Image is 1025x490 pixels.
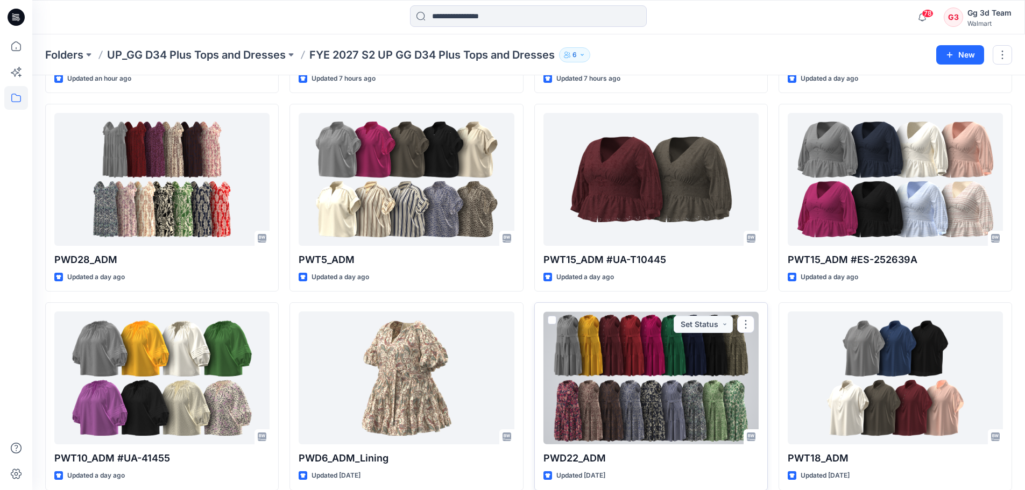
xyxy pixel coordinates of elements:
a: PWT5_ADM [299,113,514,246]
a: Folders [45,47,83,62]
p: Updated a day ago [67,470,125,481]
a: PWD28_ADM [54,113,270,246]
p: PWD22_ADM [543,451,759,466]
p: Updated [DATE] [556,470,605,481]
p: PWT18_ADM [788,451,1003,466]
p: Updated a day ago [801,73,858,84]
p: PWT5_ADM [299,252,514,267]
a: PWD22_ADM [543,311,759,444]
a: PWD6_ADM_Lining [299,311,514,444]
span: 78 [922,9,934,18]
p: 6 [572,49,577,61]
div: Walmart [967,19,1012,27]
p: Updated 7 hours ago [312,73,376,84]
p: PWT15_ADM #ES-252639A [788,252,1003,267]
p: PWD28_ADM [54,252,270,267]
p: Updated a day ago [67,272,125,283]
div: G3 [944,8,963,27]
a: UP_GG D34 Plus Tops and Dresses [107,47,286,62]
p: Updated [DATE] [312,470,360,481]
p: PWD6_ADM_Lining [299,451,514,466]
p: PWT15_ADM #UA-T10445 [543,252,759,267]
p: Updated [DATE] [801,470,850,481]
p: Updated a day ago [312,272,369,283]
p: Updated a day ago [556,272,614,283]
div: Gg 3d Team [967,6,1012,19]
a: PWT10_ADM #UA-41455 [54,311,270,444]
a: PWT15_ADM #ES-252639A [788,113,1003,246]
p: FYE 2027 S2 UP GG D34 Plus Tops and Dresses [309,47,555,62]
p: Updated an hour ago [67,73,131,84]
button: 6 [559,47,590,62]
p: Updated 7 hours ago [556,73,620,84]
button: New [936,45,984,65]
a: PWT15_ADM #UA-T10445 [543,113,759,246]
a: PWT18_ADM [788,311,1003,444]
p: PWT10_ADM #UA-41455 [54,451,270,466]
p: Updated a day ago [801,272,858,283]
